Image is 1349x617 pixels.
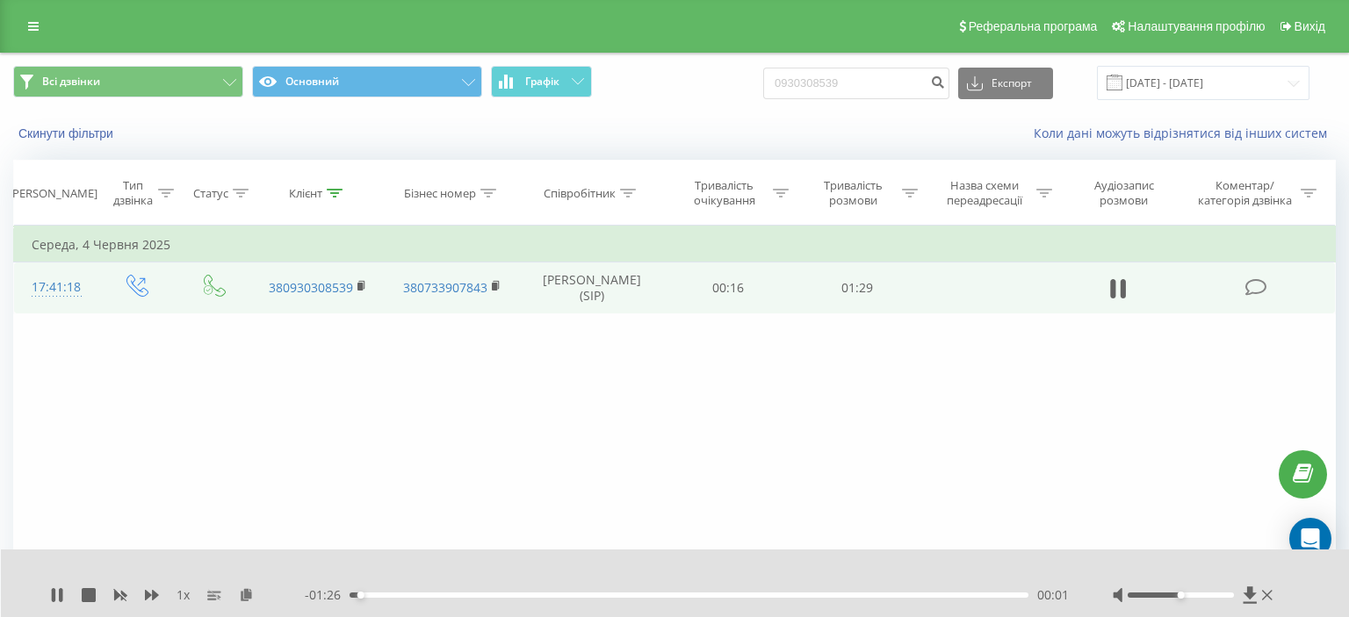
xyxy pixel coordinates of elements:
div: Тривалість розмови [809,178,898,208]
button: Графік [491,66,592,97]
input: Пошук за номером [763,68,949,99]
button: Скинути фільтри [13,126,122,141]
td: Середа, 4 Червня 2025 [14,227,1336,262]
span: Вихід [1295,19,1325,33]
span: Графік [525,75,559,88]
td: 00:16 [664,262,793,313]
div: Тривалість очікування [680,178,768,208]
span: Налаштування профілю [1128,19,1265,33]
td: [PERSON_NAME] (SIP) [519,262,664,313]
div: Аудіозапис розмови [1072,178,1176,208]
span: - 01:26 [305,586,350,604]
span: 1 x [177,586,190,604]
div: Тип дзвінка [112,178,154,208]
span: Всі дзвінки [42,75,100,89]
div: Клієнт [289,186,322,201]
div: Бізнес номер [404,186,476,201]
div: Співробітник [544,186,616,201]
div: Accessibility label [357,592,364,599]
div: Коментар/категорія дзвінка [1194,178,1296,208]
div: Open Intercom Messenger [1289,518,1331,560]
div: 17:41:18 [32,270,79,305]
div: Назва схеми переадресації [938,178,1032,208]
div: Accessibility label [1178,592,1185,599]
td: 01:29 [793,262,922,313]
div: [PERSON_NAME] [9,186,97,201]
a: 380930308539 [269,279,353,296]
button: Всі дзвінки [13,66,243,97]
span: 00:01 [1037,586,1069,604]
a: Коли дані можуть відрізнятися вiд інших систем [1034,125,1336,141]
button: Основний [252,66,482,97]
span: Реферальна програма [969,19,1098,33]
button: Експорт [958,68,1053,99]
a: 380733907843 [403,279,487,296]
div: Статус [193,186,228,201]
